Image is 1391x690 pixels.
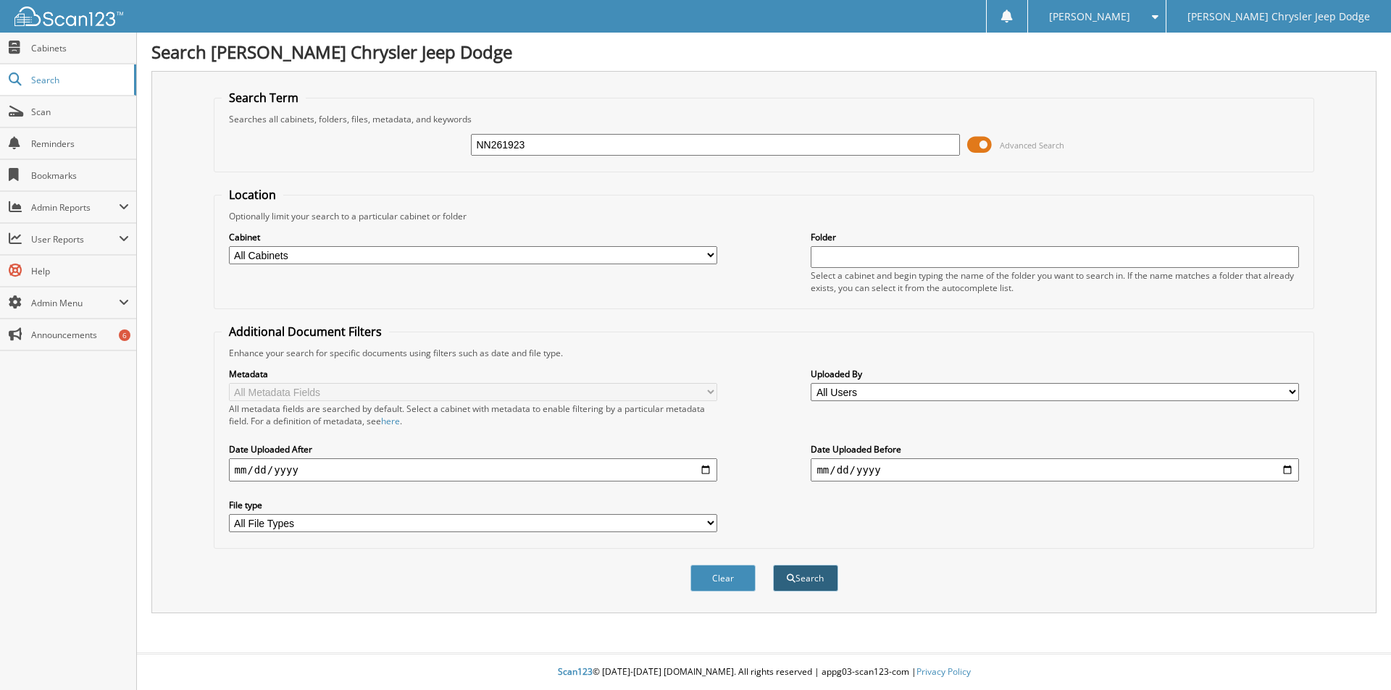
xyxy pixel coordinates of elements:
[229,231,717,243] label: Cabinet
[222,113,1307,125] div: Searches all cabinets, folders, files, metadata, and keywords
[222,324,389,340] legend: Additional Document Filters
[811,368,1299,380] label: Uploaded By
[137,655,1391,690] div: © [DATE]-[DATE] [DOMAIN_NAME]. All rights reserved | appg03-scan123-com |
[1319,620,1391,690] iframe: Chat Widget
[1187,12,1370,21] span: [PERSON_NAME] Chrysler Jeep Dodge
[222,90,306,106] legend: Search Term
[31,106,129,118] span: Scan
[773,565,838,592] button: Search
[14,7,123,26] img: scan123-logo-white.svg
[31,74,127,86] span: Search
[31,297,119,309] span: Admin Menu
[229,458,717,481] input: start
[119,329,130,341] div: 6
[229,443,717,455] label: Date Uploaded After
[1000,140,1064,151] span: Advanced Search
[811,458,1299,481] input: end
[811,231,1299,243] label: Folder
[31,138,129,150] span: Reminders
[381,415,400,427] a: here
[229,499,717,511] label: File type
[690,565,756,592] button: Clear
[31,42,129,54] span: Cabinets
[811,269,1299,294] div: Select a cabinet and begin typing the name of the folder you want to search in. If the name match...
[222,347,1307,359] div: Enhance your search for specific documents using filters such as date and file type.
[811,443,1299,455] label: Date Uploaded Before
[31,233,119,245] span: User Reports
[1049,12,1130,21] span: [PERSON_NAME]
[151,40,1377,64] h1: Search [PERSON_NAME] Chrysler Jeep Dodge
[229,403,717,427] div: All metadata fields are searched by default. Select a cabinet with metadata to enable filtering b...
[222,210,1307,222] div: Optionally limit your search to a particular cabinet or folder
[31,169,129,182] span: Bookmarks
[558,665,593,678] span: Scan123
[31,201,119,214] span: Admin Reports
[31,329,129,341] span: Announcements
[31,265,129,277] span: Help
[916,665,971,678] a: Privacy Policy
[229,368,717,380] label: Metadata
[222,187,283,203] legend: Location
